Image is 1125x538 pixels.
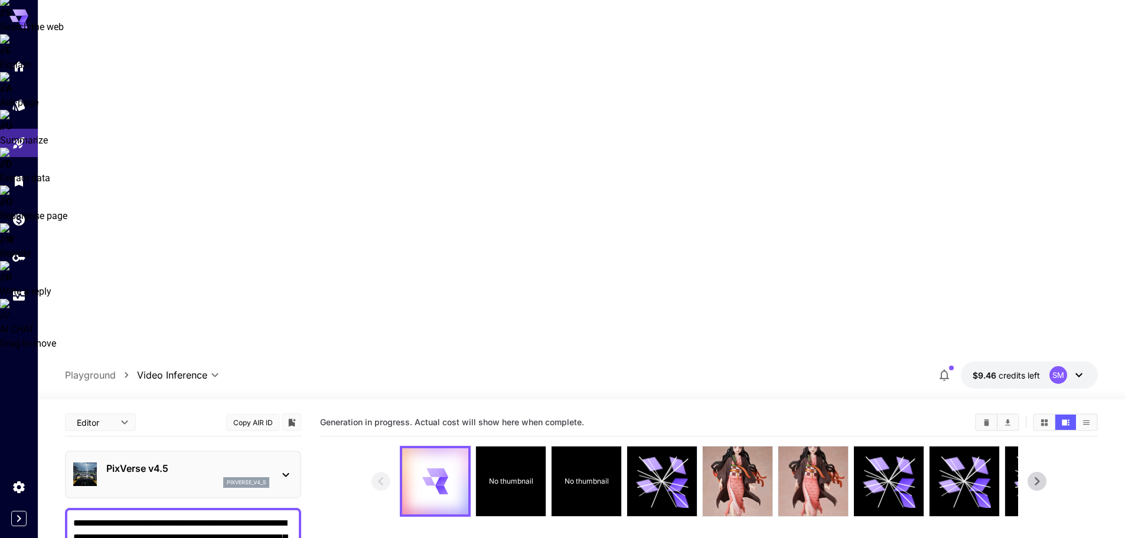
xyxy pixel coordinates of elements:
img: +i0ROlAAAABklEQVQDAAEKQO60ggmnAAAAAElFTkSuQmCC [778,446,848,516]
div: Settings [12,480,26,494]
span: credits left [999,370,1040,380]
p: No thumbnail [489,476,533,487]
div: PixVerse v4.5pixverse_v4_5 [73,457,293,493]
p: pixverse_v4_5 [227,478,266,487]
span: Editor [77,416,113,429]
button: $9.46335SM [961,361,1098,389]
p: No thumbnail [565,476,609,487]
button: Show videos in list view [1076,415,1097,430]
button: Copy AIR ID [226,414,279,431]
button: Show videos in video view [1055,415,1076,430]
img: 1EWDiwAAAAZJREFUAwBk9jtPab63YQAAAABJRU5ErkJggg== [703,446,772,516]
div: SM [1049,366,1067,384]
button: Expand sidebar [11,511,27,526]
button: Show videos in grid view [1034,415,1055,430]
div: Show videos in grid viewShow videos in video viewShow videos in list view [1033,413,1098,431]
button: Download All [997,415,1018,430]
div: $9.46335 [973,369,1040,382]
button: Clear videos [976,415,997,430]
a: Playground [65,368,116,382]
span: Video Inference [137,368,207,382]
nav: breadcrumb [65,368,137,382]
div: Clear videosDownload All [975,413,1019,431]
span: $9.46 [973,370,999,380]
button: Add to library [286,415,297,429]
p: PixVerse v4.5 [106,461,269,475]
span: Generation in progress. Actual cost will show here when complete. [320,417,584,427]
